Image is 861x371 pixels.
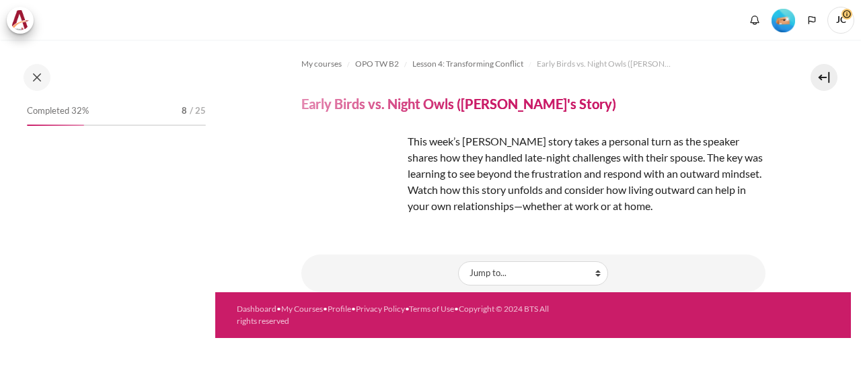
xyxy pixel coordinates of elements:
img: Architeck [11,10,30,30]
img: dsff [301,133,402,234]
div: Level #2 [772,7,795,32]
span: / 25 [190,104,206,118]
span: Early Birds vs. Night Owls ([PERSON_NAME]'s Story) [537,58,671,70]
a: My Courses [281,304,323,314]
div: 32% [27,125,84,126]
a: Terms of Use [409,304,454,314]
span: JC [827,7,854,34]
a: Architeck Architeck [7,7,40,34]
a: Dashboard [237,304,276,314]
a: Profile [328,304,351,314]
span: My courses [301,58,342,70]
p: This week’s [PERSON_NAME] story takes a personal turn as the speaker shares how they handled late... [301,133,765,214]
img: Level #2 [772,9,795,32]
a: Lesson 4: Transforming Conflict [412,56,523,72]
span: Lesson 4: Transforming Conflict [412,58,523,70]
h4: Early Birds vs. Night Owls ([PERSON_NAME]'s Story) [301,95,616,112]
nav: Navigation bar [301,53,765,75]
section: Content [215,40,851,292]
a: Early Birds vs. Night Owls ([PERSON_NAME]'s Story) [537,56,671,72]
a: OPO TW B2 [355,56,399,72]
button: Languages [802,10,822,30]
a: User menu [827,7,854,34]
a: Level #2 [766,7,800,32]
a: My courses [301,56,342,72]
div: Show notification window with no new notifications [745,10,765,30]
a: Privacy Policy [356,304,405,314]
span: Completed 32% [27,104,89,118]
span: OPO TW B2 [355,58,399,70]
span: 8 [182,104,187,118]
div: • • • • • [237,303,556,327]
